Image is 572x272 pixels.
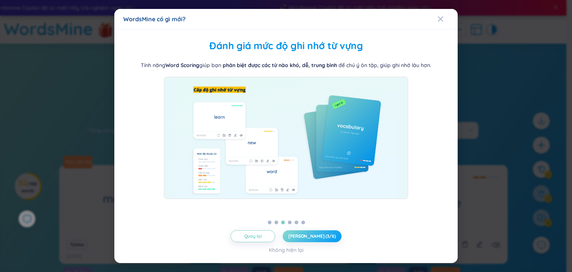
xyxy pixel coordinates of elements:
button: 6 [301,221,305,224]
span: Tính năng giúp bạn để chú ý ôn tập, giúp ghi nhớ lâu hơn. [141,62,431,69]
button: Close [438,9,458,29]
b: Word Scoring [165,62,199,69]
div: WordsMine có gì mới? [123,15,449,23]
button: 5 [295,221,298,224]
button: 3 [281,221,285,224]
b: phân biệt được các từ nào khó, dễ, trung bình [223,62,337,69]
button: 4 [288,221,292,224]
button: 2 [274,221,278,224]
button: Quay lại [231,230,275,242]
span: Quay lại [244,233,262,239]
h2: Đánh giá mức độ ghi nhớ từ vựng [123,38,449,54]
button: 1 [268,221,271,224]
span: [PERSON_NAME] (3/6) [288,233,336,239]
div: Không hiện lại [269,246,304,254]
button: [PERSON_NAME] (3/6) [283,230,341,242]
